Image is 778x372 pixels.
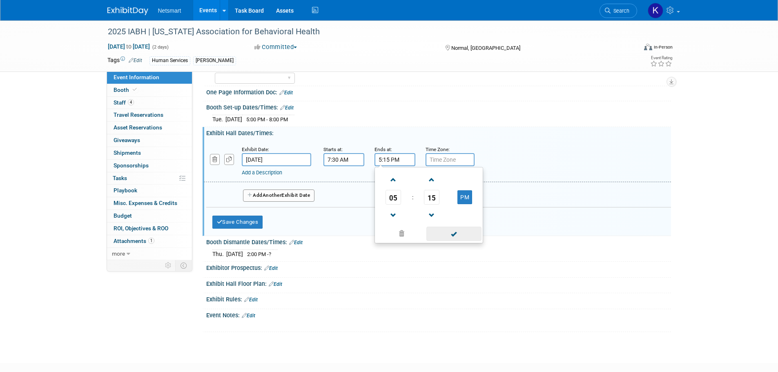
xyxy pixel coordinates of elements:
[107,160,192,172] a: Sponsorships
[114,74,159,80] span: Event Information
[386,169,401,190] a: Increment Hour
[242,169,282,176] a: Add a Description
[225,115,242,124] td: [DATE]
[206,236,671,247] div: Booth Dismantle Dates/Times:
[114,99,134,106] span: Staff
[114,187,137,194] span: Playbook
[289,240,303,245] a: Edit
[280,105,294,111] a: Edit
[589,42,673,55] div: Event Format
[114,124,162,131] span: Asset Reservations
[252,43,300,51] button: Committed
[158,7,181,14] span: Netsmart
[175,260,192,271] td: Toggle Event Tabs
[125,43,133,50] span: to
[386,205,401,225] a: Decrement Hour
[426,229,482,240] a: Done
[113,175,127,181] span: Tasks
[243,189,315,202] button: AddAnotherExhibit Date
[426,147,450,152] small: Time Zone:
[114,111,163,118] span: Travel Reservations
[648,3,663,18] img: Kaitlyn Woicke
[149,56,190,65] div: Human Services
[426,153,475,166] input: Time Zone
[212,115,225,124] td: Tue.
[212,216,263,229] button: Save Changes
[242,153,311,166] input: Date
[242,147,269,152] small: Exhibit Date:
[107,71,192,84] a: Event Information
[107,134,192,147] a: Giveaways
[242,313,255,319] a: Edit
[264,265,278,271] a: Edit
[377,228,427,240] a: Clear selection
[269,251,271,257] span: ?
[193,56,236,65] div: [PERSON_NAME]
[107,197,192,209] a: Misc. Expenses & Credits
[107,185,192,197] a: Playbook
[424,169,439,190] a: Increment Minute
[246,116,288,123] span: 5:00 PM - 8:00 PM
[105,25,625,39] div: 2025 IABH | [US_STATE] Association for Behavioral Health
[107,84,192,96] a: Booth
[600,4,637,18] a: Search
[107,122,192,134] a: Asset Reservations
[653,44,673,50] div: In-Person
[107,235,192,247] a: Attachments1
[161,260,176,271] td: Personalize Event Tab Strip
[323,153,364,166] input: Start Time
[375,153,415,166] input: End Time
[114,200,177,206] span: Misc. Expenses & Credits
[206,262,671,272] div: Exhibitor Prospectus:
[107,223,192,235] a: ROI, Objectives & ROO
[107,248,192,260] a: more
[410,190,415,205] td: :
[323,147,343,152] small: Starts at:
[107,7,148,15] img: ExhibitDay
[148,238,154,244] span: 1
[107,172,192,185] a: Tasks
[107,56,142,65] td: Tags
[424,205,439,225] a: Decrement Minute
[247,251,271,257] span: 2:00 PM -
[107,147,192,159] a: Shipments
[424,190,439,205] span: Pick Minute
[279,90,293,96] a: Edit
[107,210,192,222] a: Budget
[206,86,671,97] div: One Page Information Doc:
[611,8,629,14] span: Search
[114,87,138,93] span: Booth
[107,43,150,50] span: [DATE] [DATE]
[152,45,169,50] span: (2 days)
[114,137,140,143] span: Giveaways
[451,45,520,51] span: Normal, [GEOGRAPHIC_DATA]
[107,97,192,109] a: Staff4
[206,101,671,112] div: Booth Set-up Dates/Times:
[129,58,142,63] a: Edit
[244,297,258,303] a: Edit
[375,147,392,152] small: Ends at:
[263,192,282,198] span: Another
[114,162,149,169] span: Sponsorships
[107,109,192,121] a: Travel Reservations
[457,190,472,204] button: PM
[114,149,141,156] span: Shipments
[644,44,652,50] img: Format-Inperson.png
[650,56,672,60] div: Event Rating
[386,190,401,205] span: Pick Hour
[212,250,226,258] td: Thu.
[206,293,671,304] div: Exhibit Rules:
[114,212,132,219] span: Budget
[226,250,243,258] td: [DATE]
[114,238,154,244] span: Attachments
[269,281,282,287] a: Edit
[206,278,671,288] div: Exhibit Hall Floor Plan:
[112,250,125,257] span: more
[128,99,134,105] span: 4
[206,309,671,320] div: Event Notes:
[133,87,137,92] i: Booth reservation complete
[114,225,168,232] span: ROI, Objectives & ROO
[206,127,671,137] div: Exhibit Hall Dates/Times:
